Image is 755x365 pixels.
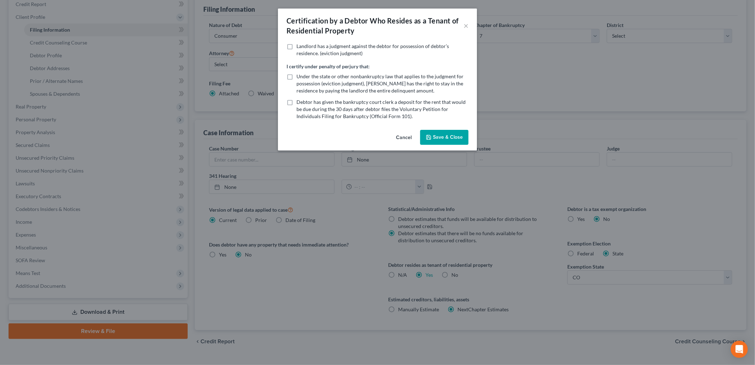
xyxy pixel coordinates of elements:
[390,131,417,145] button: Cancel
[464,21,468,30] button: ×
[296,43,449,56] span: Landlord has a judgment against the debtor for possession of debtor’s residence. (eviction judgment)
[420,130,468,145] button: Save & Close
[731,341,748,358] div: Open Intercom Messenger
[296,73,464,94] span: Under the state or other nonbankruptcy law that applies to the judgment for possession (eviction ...
[287,16,464,36] div: Certification by a Debtor Who Resides as a Tenant of Residential Property
[287,63,370,70] label: I certify under penalty of perjury that:
[296,99,466,119] span: Debtor has given the bankruptcy court clerk a deposit for the rent that would be due during the 3...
